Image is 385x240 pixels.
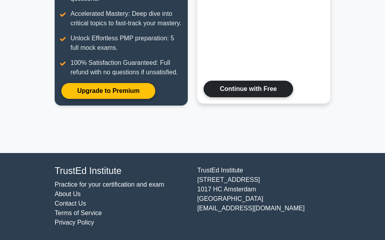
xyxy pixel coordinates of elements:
[55,210,102,216] a: Terms of Service
[55,181,164,188] a: Practice for your certification and exam
[61,83,156,99] a: Upgrade to Premium
[192,166,335,227] div: TrustEd Institute [STREET_ADDRESS] 1017 HC Amsterdam [GEOGRAPHIC_DATA] [EMAIL_ADDRESS][DOMAIN_NAME]
[55,219,94,226] a: Privacy Policy
[204,81,293,97] a: Continue with Free
[55,200,86,207] a: Contact Us
[55,191,81,197] a: About Us
[55,166,188,177] h4: TrustEd Institute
